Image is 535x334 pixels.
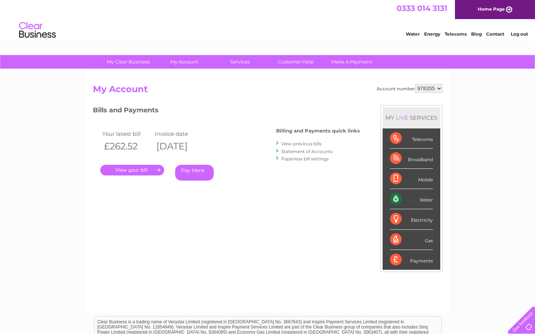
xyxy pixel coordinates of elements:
[175,165,214,181] a: Pay Here
[390,128,433,149] div: Telecoms
[390,149,433,169] div: Broadband
[390,169,433,189] div: Mobile
[93,84,442,98] h2: My Account
[486,31,504,37] a: Contact
[397,4,447,13] a: 0333 014 3131
[377,84,442,93] div: Account number
[98,55,159,69] a: My Clear Business
[100,139,153,154] th: £262.52
[153,129,206,139] td: Invoice date
[511,31,528,37] a: Log out
[390,189,433,209] div: Water
[281,149,333,154] a: Statement of Accounts
[154,55,214,69] a: My Account
[94,4,441,36] div: Clear Business is a trading name of Verastar Limited (registered in [GEOGRAPHIC_DATA] No. 3667643...
[281,156,329,161] a: Paperless bill settings
[445,31,467,37] a: Telecoms
[276,128,360,134] h4: Billing and Payments quick links
[390,230,433,250] div: Gas
[406,31,420,37] a: Water
[471,31,482,37] a: Blog
[265,55,326,69] a: Customer Help
[390,250,433,270] div: Payments
[321,55,382,69] a: Make A Payment
[383,107,440,128] div: MY SERVICES
[153,139,206,154] th: [DATE]
[281,141,322,146] a: View previous bills
[390,209,433,229] div: Electricity
[19,19,56,41] img: logo.png
[394,114,410,121] div: LIVE
[93,105,360,118] h3: Bills and Payments
[424,31,440,37] a: Energy
[210,55,270,69] a: Services
[100,129,153,139] td: Your latest bill
[100,165,164,175] a: .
